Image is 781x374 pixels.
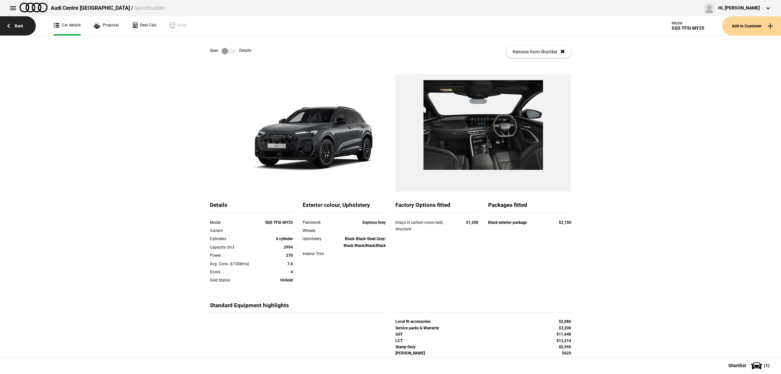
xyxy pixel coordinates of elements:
div: Variant [210,227,260,234]
div: Model [672,21,704,25]
strong: Black exterior package [488,220,527,225]
div: Doors [210,269,260,275]
div: Paintwork [303,219,336,226]
strong: $625 [562,351,571,355]
div: Spec Details [210,48,251,54]
strong: 6 cylinder [276,237,293,241]
span: Shortlist [728,363,746,368]
strong: UnSold [280,278,293,282]
a: Proposal [94,16,119,36]
div: Model [210,219,260,226]
strong: $1,200 [466,220,478,225]
strong: [PERSON_NAME] [395,351,425,355]
div: Wheels [303,227,336,234]
strong: 4 [291,270,293,274]
span: ( 1 ) [764,363,770,368]
div: Details [210,201,293,213]
strong: LCT [395,338,403,343]
strong: $11,648 [556,332,571,337]
button: Remove from Shortlist [506,46,571,58]
div: Avg. Cons. (l/100kms) [210,261,260,267]
strong: Service packs & Warranty [395,326,439,330]
a: Car details [54,16,81,36]
div: Power [210,252,260,259]
strong: $13,214 [556,338,571,343]
a: Deal Calc [132,16,157,36]
div: Hi, [PERSON_NAME] [718,5,760,11]
div: Standard Equipment highlights [210,302,386,313]
div: Audi Centre [GEOGRAPHIC_DATA] / [51,5,165,12]
strong: $3,200 [559,326,571,330]
div: Exterior colour, Upholstery [303,201,386,213]
div: Factory Options fitted [395,201,478,213]
div: Capacity cm3 [210,244,260,251]
strong: 2994 [284,245,293,250]
img: audi.png [20,3,48,12]
strong: $2,086 [559,319,571,324]
button: Shortlist(1) [719,357,781,374]
div: Cylinders [210,236,260,242]
div: Inlays in carbon micro-twill, structure [395,219,454,233]
div: Interior Trim [303,251,336,257]
strong: Black-Black-Steel Gray/ Black-Black/Black/Black [344,237,386,248]
button: Add to Customer [722,16,781,36]
span: Specification [134,5,165,11]
strong: Stamp Duty [395,345,416,349]
strong: Local fit accessories [395,319,431,324]
strong: GST [395,332,403,337]
div: Sold Status [210,277,260,283]
div: Upholstery [303,236,336,242]
div: Packages fitted [488,201,571,213]
strong: $5,995 [559,345,571,349]
strong: Daytona Grey [363,220,386,225]
strong: 7.6 [287,262,293,266]
strong: 270 [286,253,293,258]
div: SQ5 TFSI MY25 [672,25,704,31]
strong: $2,150 [559,220,571,225]
strong: SQ5 TFSI MY25 [265,220,293,225]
